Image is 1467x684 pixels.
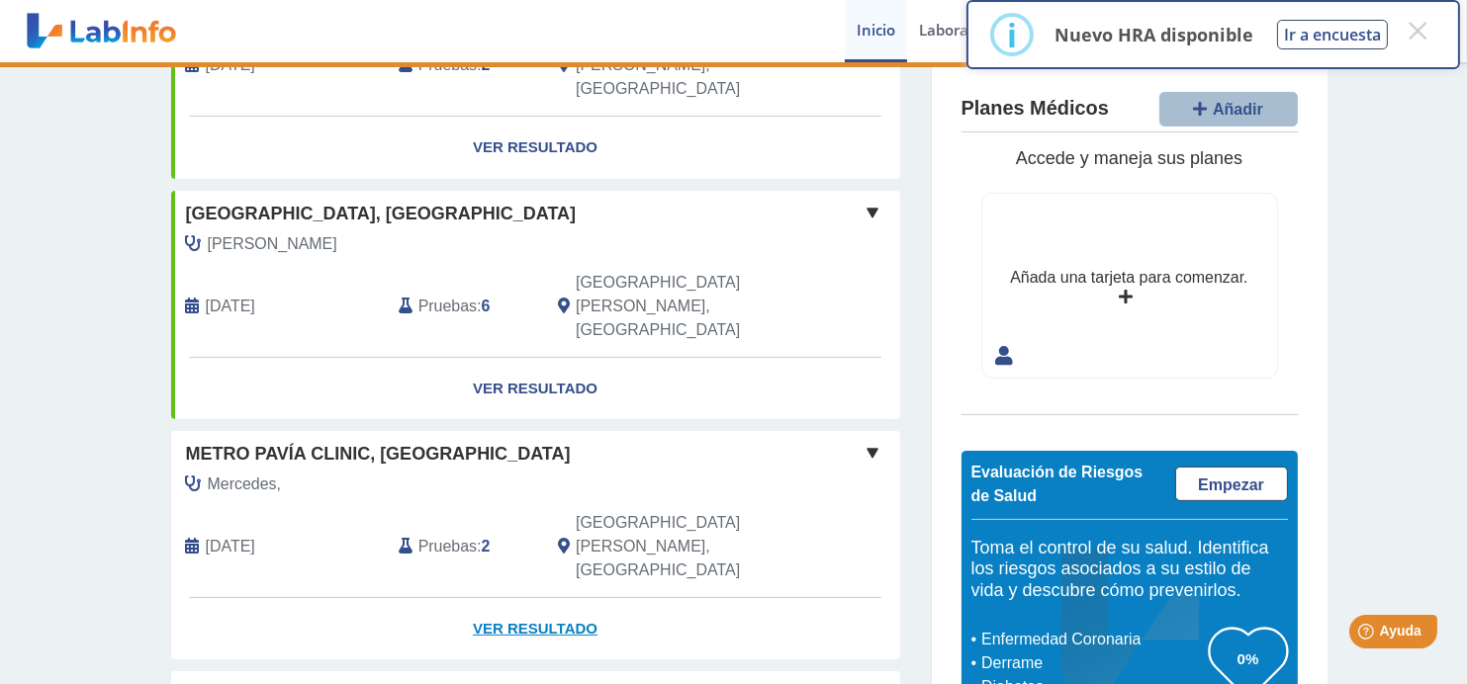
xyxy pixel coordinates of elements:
span: Mercedes, [208,472,281,496]
a: Empezar [1175,467,1288,501]
span: San Juan, PR [576,31,794,102]
span: Pruebas [418,535,477,558]
span: San Juan, PR [576,271,794,342]
b: 2 [482,538,491,555]
b: 2 [482,56,491,73]
span: San Juan, PR [576,511,794,582]
span: Evaluación de Riesgos de Salud [971,464,1144,504]
div: Añada una tarjeta para comenzar. [1010,266,1247,290]
a: Ver Resultado [171,598,900,660]
span: Pruebas [418,53,477,77]
div: : [384,511,543,582]
a: Ver Resultado [171,117,900,179]
a: Ver Resultado [171,358,900,420]
button: Close this dialog [1400,13,1435,48]
div: : [384,31,543,102]
span: 2022-09-29 [206,53,255,77]
span: Añadir [1213,101,1263,118]
h4: Planes Médicos [962,97,1109,121]
span: 2022-09-20 [206,295,255,318]
h3: 0% [1209,646,1288,671]
b: 6 [482,298,491,314]
div: : [384,271,543,342]
span: Empezar [1198,476,1264,493]
iframe: Help widget launcher [1291,607,1445,662]
span: [GEOGRAPHIC_DATA], [GEOGRAPHIC_DATA] [186,201,577,227]
button: Ir a encuesta [1277,20,1388,49]
span: 2025-09-16 [206,535,255,558]
li: Enfermedad Coronaria [976,628,1209,651]
h5: Toma el control de su salud. Identifica los riesgos asociados a su estilo de vida y descubre cómo... [971,538,1288,602]
li: Derrame [976,651,1209,675]
span: Accede y maneja sus planes [1016,148,1242,168]
p: Nuevo HRA disponible [1054,23,1253,46]
span: Pruebas [418,295,477,318]
div: i [1007,17,1017,52]
button: Añadir [1159,92,1298,127]
span: Metro Pavía Clinic, [GEOGRAPHIC_DATA] [186,441,571,468]
span: Mercedes Maldonado, Milciades [208,232,337,256]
